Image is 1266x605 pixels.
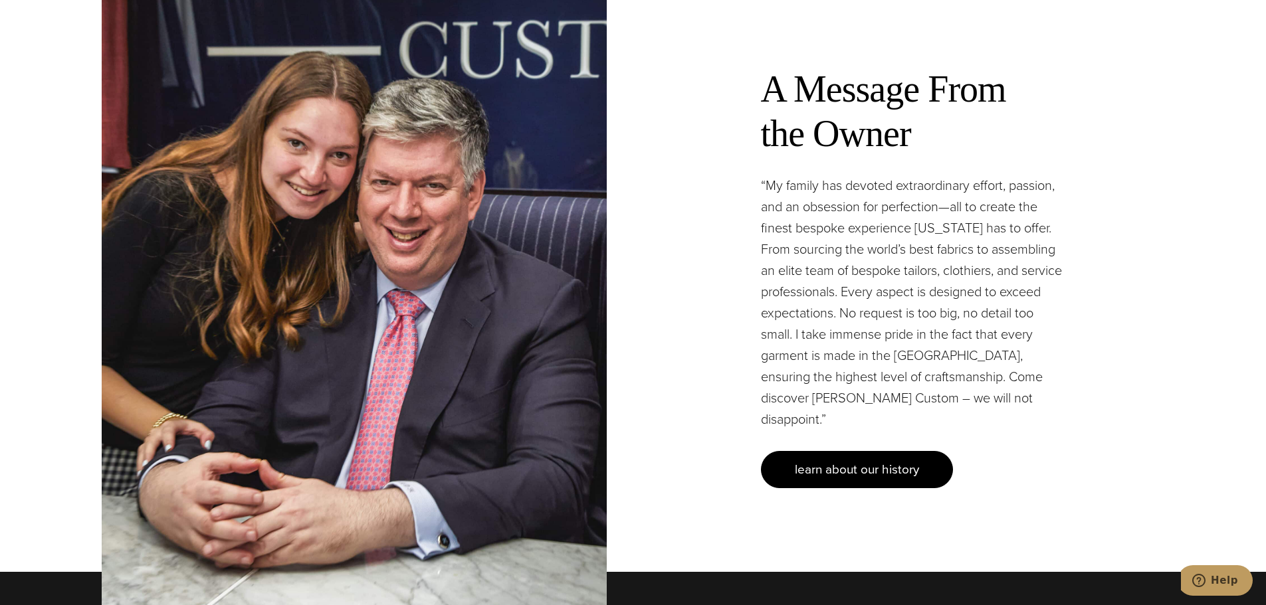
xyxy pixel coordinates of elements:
[761,451,953,488] a: learn about our history
[761,41,1064,156] h2: A Message From the Owner
[761,175,1064,430] p: “My family has devoted extraordinary effort, passion, and an obsession for perfection—all to crea...
[795,460,919,479] span: learn about our history
[1181,565,1253,598] iframe: Opens a widget where you can chat to one of our agents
